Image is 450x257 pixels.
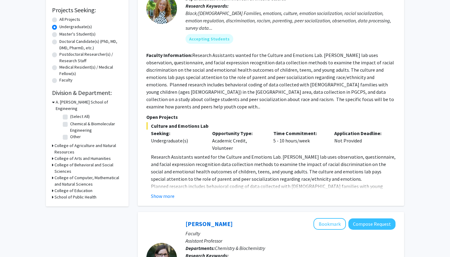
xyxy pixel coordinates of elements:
p: Research Assistants wanted for the Culture and Emotions Lab. [PERSON_NAME] lab uses observation, ... [151,153,396,183]
label: Other [70,134,81,140]
p: Faculty [186,230,396,237]
h3: A. [PERSON_NAME] School of Engineering [56,99,122,112]
p: Open Projects [146,113,396,121]
fg-read-more: Research Assistants wanted for the Culture and Emotions Lab. [PERSON_NAME] lab uses observation, ... [146,52,394,110]
h3: College of Education [54,187,92,194]
h3: College of Computer, Mathematical and Natural Sciences [54,175,122,187]
p: Seeking: [151,130,203,137]
b: Research Keywords: [186,3,229,9]
div: Black/[DEMOGRAPHIC_DATA] Families, emotions, culture, emotion socialization, racial socialization... [186,9,396,32]
p: Assistant Professor [186,237,396,244]
h3: College of Agriculture and Natural Resources [54,142,122,155]
label: All Projects [59,16,80,23]
h3: College of Behavioral and Social Sciences [54,162,122,175]
label: Doctoral Candidate(s) (PhD, MD, DMD, PharmD, etc.) [59,38,122,51]
h3: College of Arts and Humanities [54,155,111,162]
p: Application Deadline: [334,130,386,137]
b: Faculty Information: [146,52,192,58]
label: Master's Student(s) [59,31,96,37]
span: Culture and Emotions Lab [146,122,396,130]
h3: School of Public Health [54,194,96,200]
button: Show more [151,192,174,200]
mat-chip: Accepting Students [186,34,233,44]
label: Chemical & Biomolecular Engineering [70,121,121,134]
b: Departments: [186,245,215,251]
label: Postdoctoral Researcher(s) / Research Staff [59,51,122,64]
label: (Select All) [70,113,90,120]
h2: Projects Seeking: [52,6,122,14]
div: 5 - 10 hours/week [269,130,330,152]
p: Time Commitment: [273,130,325,137]
span: Chemistry & Biochemistry [215,245,265,251]
label: Faculty [59,77,73,83]
button: Add Leah Dodson to Bookmarks [313,218,346,230]
label: Medical Resident(s) / Medical Fellow(s) [59,64,122,77]
p: Planned research includes behavioral coding of data collected with [DEMOGRAPHIC_DATA] families wi... [151,183,396,219]
a: [PERSON_NAME] [186,220,233,228]
label: Undergraduate(s) [59,24,92,30]
h2: Division & Department: [52,89,122,96]
iframe: Chat [5,229,26,252]
button: Compose Request to Leah Dodson [348,218,396,230]
div: Academic Credit, Volunteer [208,130,269,152]
div: Not Provided [330,130,391,152]
p: Opportunity Type: [212,130,264,137]
div: Undergraduate(s) [151,137,203,144]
